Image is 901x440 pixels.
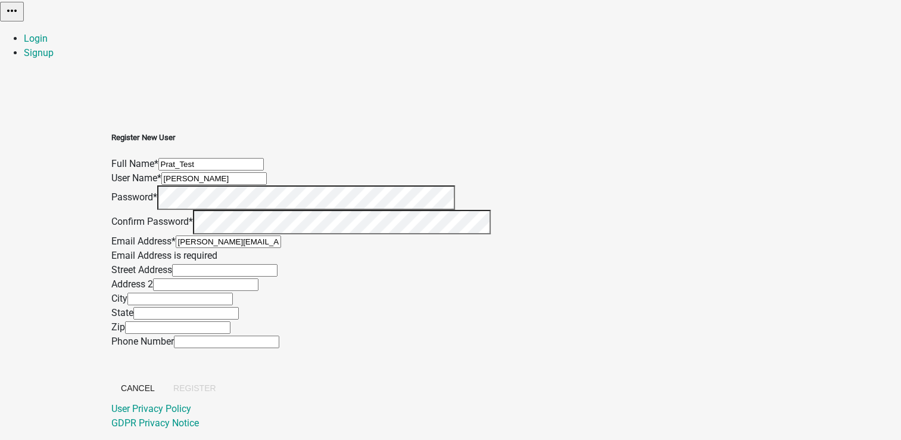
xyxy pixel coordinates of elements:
[111,321,125,333] label: Zip
[111,236,176,247] label: Email Address
[111,293,127,304] label: City
[111,172,161,184] label: User Name
[111,278,153,290] label: Address 2
[5,4,19,18] i: more_horiz
[111,216,193,227] label: Confirm Password
[164,377,226,399] button: Register
[111,191,157,203] label: Password
[111,336,174,347] label: Phone Number
[24,33,48,44] a: Login
[111,377,164,399] button: Cancel
[111,158,158,169] label: Full Name
[111,307,133,318] label: State
[111,132,491,144] h5: Register New User
[111,417,199,429] a: GDPR Privacy Notice
[173,383,216,393] span: Register
[111,249,491,263] div: Email Address is required
[111,264,172,275] label: Street Address
[24,47,54,58] a: Signup
[111,403,191,414] a: User Privacy Policy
